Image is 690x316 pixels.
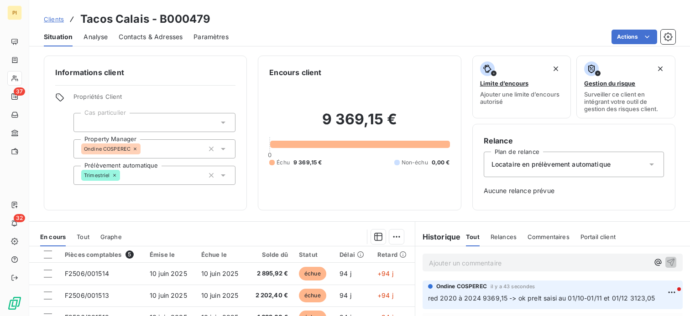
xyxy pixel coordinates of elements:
[480,91,564,105] span: Ajouter une limite d’encours autorisé
[428,294,655,302] span: red 2020 à 2024 9369,15 -> ok prelt saisi au 01/10-01/11 et 01/12 3123,05
[340,251,366,258] div: Délai
[491,233,517,240] span: Relances
[377,291,393,299] span: +94 j
[299,289,326,302] span: échue
[65,270,109,277] span: F2506/001514
[580,233,616,240] span: Portail client
[119,32,183,41] span: Contacts & Adresses
[472,56,571,118] button: Limite d’encoursAjouter une limite d’encours autorisé
[377,251,409,258] div: Retard
[269,110,450,138] h2: 9 369,15 €
[7,5,22,20] div: PI
[55,67,235,78] h6: Informations client
[584,80,635,87] span: Gestion du risque
[269,67,321,78] h6: Encours client
[150,251,190,258] div: Émise le
[14,214,25,222] span: 32
[84,173,110,178] span: Trimestriel
[14,87,25,96] span: 37
[528,233,570,240] span: Commentaires
[268,151,272,158] span: 0
[44,15,64,23] span: Clients
[432,158,450,167] span: 0,00 €
[65,250,139,259] div: Pièces comptables
[484,135,664,146] h6: Relance
[340,270,351,277] span: 94 j
[40,233,66,240] span: En cours
[125,250,134,259] span: 5
[84,146,131,152] span: Ondine COSPEREC
[377,270,393,277] span: +94 j
[44,15,64,24] a: Clients
[340,291,351,299] span: 94 j
[612,30,657,44] button: Actions
[100,233,122,240] span: Graphe
[576,56,675,118] button: Gestion du risqueSurveiller ce client en intégrant votre outil de gestion des risques client.
[480,80,528,87] span: Limite d’encours
[65,291,109,299] span: F2506/001513
[80,11,210,27] h3: Tacos Calais - B000479
[584,91,668,112] span: Surveiller ce client en intégrant votre outil de gestion des risques client.
[77,233,89,240] span: Tout
[402,158,428,167] span: Non-échu
[84,32,108,41] span: Analyse
[252,291,288,300] span: 2 202,40 €
[299,267,326,280] span: échue
[415,231,461,242] h6: Historique
[44,32,73,41] span: Situation
[120,171,127,179] input: Ajouter une valeur
[73,93,235,106] span: Propriétés Client
[659,285,681,307] iframe: Intercom live chat
[150,291,187,299] span: 10 juin 2025
[252,269,288,278] span: 2 895,92 €
[436,282,487,291] span: Ondine COSPEREC
[81,118,89,127] input: Ajouter une valeur
[201,291,239,299] span: 10 juin 2025
[150,270,187,277] span: 10 juin 2025
[466,233,480,240] span: Tout
[7,296,22,311] img: Logo LeanPay
[201,270,239,277] span: 10 juin 2025
[277,158,290,167] span: Échu
[491,284,535,289] span: il y a 43 secondes
[193,32,229,41] span: Paramètres
[484,186,664,195] span: Aucune relance prévue
[141,145,148,153] input: Ajouter une valeur
[299,251,329,258] div: Statut
[293,158,322,167] span: 9 369,15 €
[491,160,611,169] span: Locataire en prélèvement automatique
[201,251,242,258] div: Échue le
[252,251,288,258] div: Solde dû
